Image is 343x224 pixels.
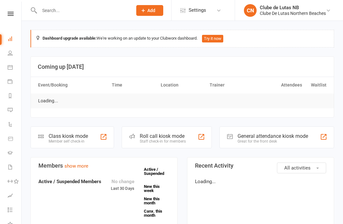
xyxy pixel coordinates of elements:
[38,179,101,184] strong: Active / Suspended Members
[144,209,170,217] a: Canx. this month
[49,139,88,144] div: Member self check-in
[8,89,22,104] a: Reports
[158,77,207,93] th: Location
[202,35,223,42] button: Try it now
[195,163,326,169] h3: Recent Activity
[195,178,326,185] p: Loading...
[141,163,169,180] a: Active / Suspended
[38,163,170,169] h3: Members
[260,10,326,16] div: Clube De Lutas Northern Beaches
[256,77,305,93] th: Attendees
[35,93,61,108] td: Loading...
[144,197,170,205] a: New this month
[43,36,97,41] strong: Dashboard upgrade available:
[8,32,22,47] a: Dashboard
[109,77,158,93] th: Time
[8,75,22,89] a: Payments
[140,139,186,144] div: Staff check-in for members
[144,184,170,193] a: New this week
[49,133,88,139] div: Class kiosk mode
[305,77,329,93] th: Waitlist
[238,139,308,144] div: Great for the front desk
[147,8,155,13] span: Add
[189,3,206,17] span: Settings
[140,133,186,139] div: Roll call kiosk mode
[8,61,22,75] a: Calendar
[111,178,134,185] div: No change
[38,64,327,70] h3: Coming up [DATE]
[37,6,128,15] input: Search...
[111,178,134,192] div: Last 30 Days
[277,163,326,173] button: All activities
[30,30,334,48] div: We're working on an update to your Clubworx dashboard.
[35,77,109,93] th: Event/Booking
[136,5,163,16] button: Add
[260,5,326,10] div: Clube de Lutas NB
[8,47,22,61] a: People
[284,165,311,171] span: All activities
[8,132,22,146] a: Product Sales
[207,77,256,93] th: Trainer
[238,133,308,139] div: General attendance kiosk mode
[64,163,88,169] a: show more
[8,189,22,203] a: Assessments
[244,4,257,17] div: CN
